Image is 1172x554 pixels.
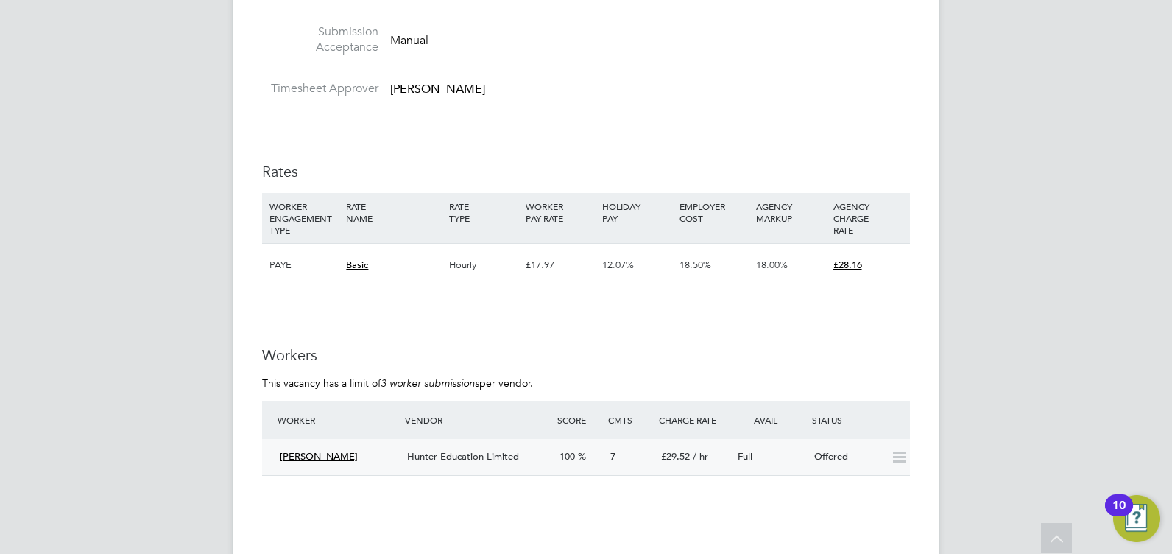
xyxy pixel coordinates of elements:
div: WORKER ENGAGEMENT TYPE [266,193,342,243]
span: Hunter Education Limited [407,450,519,463]
div: Avail [732,407,808,433]
div: Score [554,407,604,433]
div: RATE TYPE [445,193,522,231]
span: [PERSON_NAME] [390,82,485,97]
span: 18.00% [756,259,788,271]
div: RATE NAME [342,193,445,231]
em: 3 worker submissions [381,376,479,390]
div: Status [808,407,910,433]
p: This vacancy has a limit of per vendor. [262,376,910,390]
div: Worker [274,407,401,433]
h3: Rates [262,162,910,181]
span: £28.16 [833,259,862,271]
div: Hourly [445,244,522,287]
span: £29.52 [661,450,690,463]
span: 7 [610,450,615,463]
span: 12.07% [602,259,634,271]
label: Timesheet Approver [262,81,378,97]
div: WORKER PAY RATE [522,193,599,231]
div: PAYE [266,244,342,287]
div: Offered [808,445,885,469]
span: 100 [559,450,575,463]
div: £17.97 [522,244,599,287]
div: Cmts [604,407,655,433]
div: Vendor [401,407,554,433]
button: Open Resource Center, 10 new notifications [1113,495,1160,542]
span: / hr [693,450,708,463]
div: 10 [1112,505,1126,525]
span: Basic [346,259,368,271]
div: HOLIDAY PAY [599,193,675,231]
div: EMPLOYER COST [676,193,752,231]
div: AGENCY CHARGE RATE [830,193,906,243]
h3: Workers [262,346,910,365]
div: Charge Rate [655,407,732,433]
div: AGENCY MARKUP [752,193,829,231]
span: Manual [390,33,428,48]
span: [PERSON_NAME] [280,450,358,463]
span: Full [738,450,752,463]
label: Submission Acceptance [262,24,378,55]
span: 18.50% [679,259,711,271]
